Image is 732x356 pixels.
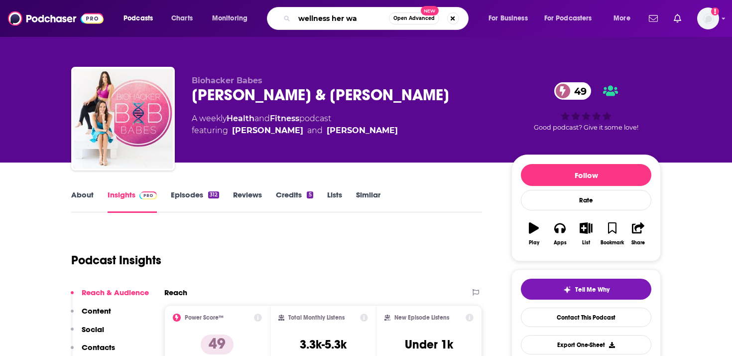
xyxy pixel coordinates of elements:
[82,343,115,352] p: Contacts
[307,125,323,137] span: and
[544,11,592,25] span: For Podcasters
[254,114,270,123] span: and
[599,216,625,252] button: Bookmark
[164,288,187,297] h2: Reach
[208,191,219,198] div: 312
[327,190,342,213] a: Lists
[573,216,599,252] button: List
[139,191,157,199] img: Podchaser Pro
[82,325,104,334] p: Social
[71,288,149,306] button: Reach & Audience
[205,10,260,26] button: open menu
[538,10,607,26] button: open menu
[123,11,153,25] span: Podcasts
[71,306,111,325] button: Content
[71,325,104,343] button: Social
[421,6,439,15] span: New
[232,125,303,137] a: [PERSON_NAME]
[8,9,104,28] img: Podchaser - Follow, Share and Rate Podcasts
[511,76,661,138] div: 49Good podcast? Give it some love!
[192,125,398,137] span: featuring
[521,216,547,252] button: Play
[288,314,345,321] h2: Total Monthly Listens
[645,10,662,27] a: Show notifications dropdown
[582,240,590,246] div: List
[670,10,685,27] a: Show notifications dropdown
[521,190,651,210] div: Rate
[233,190,262,213] a: Reviews
[276,7,478,30] div: Search podcasts, credits, & more...
[270,114,299,123] a: Fitness
[575,286,610,294] span: Tell Me Why
[276,190,313,213] a: Credits5
[294,10,389,26] input: Search podcasts, credits, & more...
[71,190,94,213] a: About
[521,279,651,300] button: tell me why sparkleTell Me Why
[82,288,149,297] p: Reach & Audience
[300,337,347,352] h3: 3.3k-5.3k
[521,164,651,186] button: Follow
[521,335,651,355] button: Export One-Sheet
[393,16,435,21] span: Open Advanced
[601,240,624,246] div: Bookmark
[71,253,161,268] h1: Podcast Insights
[327,125,398,137] div: [PERSON_NAME]
[482,10,540,26] button: open menu
[554,82,592,100] a: 49
[711,7,719,15] svg: Add a profile image
[192,113,398,137] div: A weekly podcast
[607,10,643,26] button: open menu
[697,7,719,29] span: Logged in as autumncomm
[307,191,313,198] div: 5
[697,7,719,29] button: Show profile menu
[529,240,539,246] div: Play
[534,124,638,131] span: Good podcast? Give it some love!
[697,7,719,29] img: User Profile
[227,114,254,123] a: Health
[185,314,224,321] h2: Power Score™
[171,190,219,213] a: Episodes312
[488,11,528,25] span: For Business
[117,10,166,26] button: open menu
[108,190,157,213] a: InsightsPodchaser Pro
[356,190,380,213] a: Similar
[201,335,234,355] p: 49
[171,11,193,25] span: Charts
[547,216,573,252] button: Apps
[564,82,592,100] span: 49
[82,306,111,316] p: Content
[554,240,567,246] div: Apps
[73,69,173,169] img: Renee Belz & Lauren Sambataro
[212,11,247,25] span: Monitoring
[625,216,651,252] button: Share
[192,76,262,85] span: Biohacker Babes
[394,314,449,321] h2: New Episode Listens
[563,286,571,294] img: tell me why sparkle
[631,240,645,246] div: Share
[389,12,439,24] button: Open AdvancedNew
[405,337,453,352] h3: Under 1k
[521,308,651,327] a: Contact This Podcast
[613,11,630,25] span: More
[165,10,199,26] a: Charts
